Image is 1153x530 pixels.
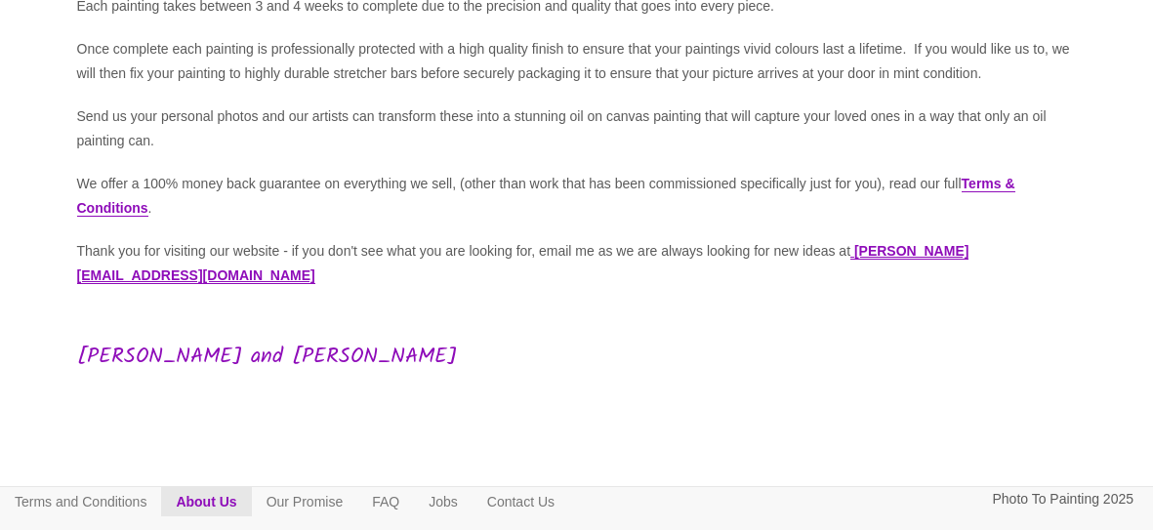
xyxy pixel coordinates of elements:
h3: [PERSON_NAME] and [PERSON_NAME] [77,346,1077,369]
a: Our Promise [252,487,358,516]
a: About Us [161,487,251,516]
a: Jobs [414,487,473,516]
a: FAQ [357,487,414,516]
a: Contact Us [473,487,569,516]
a: [PERSON_NAME][EMAIL_ADDRESS][DOMAIN_NAME] [77,243,969,284]
p: Send us your personal photos and our artists can transform these into a stunning oil on canvas pa... [77,104,1077,152]
p: Photo To Painting 2025 [992,487,1133,511]
p: Once complete each painting is professionally protected with a high quality finish to ensure that... [77,37,1077,85]
p: Thank you for visiting our website - if you don't see what you are looking for, email me as we ar... [77,239,1077,287]
p: We offer a 100% money back guarantee on everything we sell, (other than work that has been commis... [77,172,1077,220]
a: Terms & Conditions [77,176,1015,217]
